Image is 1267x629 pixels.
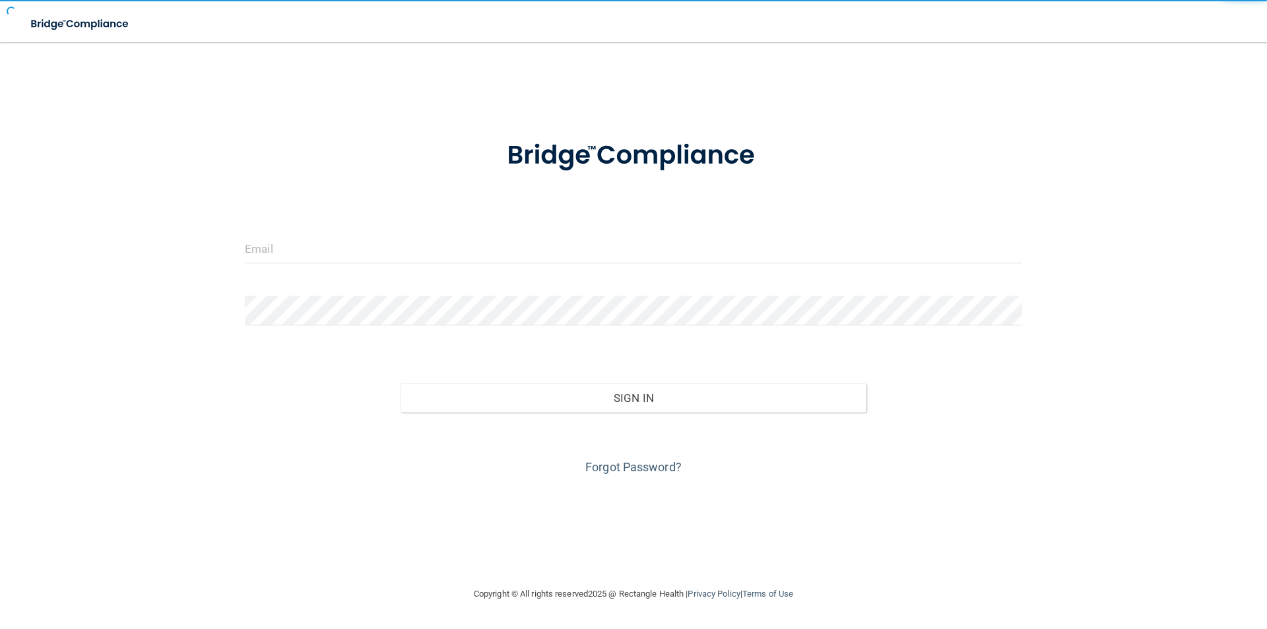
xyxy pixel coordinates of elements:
a: Forgot Password? [585,460,682,474]
a: Terms of Use [742,589,793,599]
input: Email [245,234,1022,263]
img: bridge_compliance_login_screen.278c3ca4.svg [20,11,141,38]
div: Copyright © All rights reserved 2025 @ Rectangle Health | | [393,573,874,615]
a: Privacy Policy [688,589,740,599]
button: Sign In [401,383,867,413]
img: bridge_compliance_login_screen.278c3ca4.svg [480,121,787,190]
